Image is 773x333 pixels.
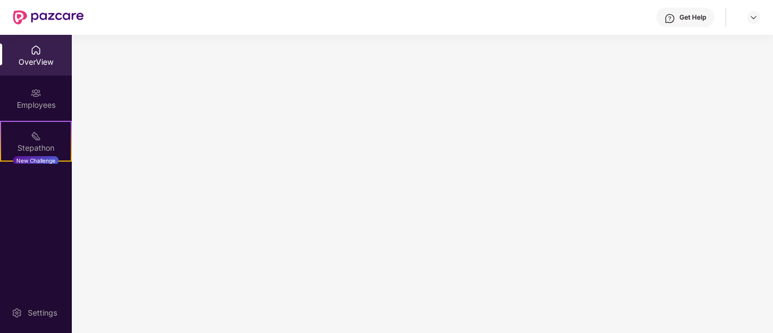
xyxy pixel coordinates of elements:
img: svg+xml;base64,PHN2ZyB4bWxucz0iaHR0cDovL3d3dy53My5vcmcvMjAwMC9zdmciIHdpZHRoPSIyMSIgaGVpZ2h0PSIyMC... [30,131,41,141]
img: svg+xml;base64,PHN2ZyBpZD0iRHJvcGRvd24tMzJ4MzIiIHhtbG5zPSJodHRwOi8vd3d3LnczLm9yZy8yMDAwL3N2ZyIgd2... [749,13,758,22]
div: Settings [24,307,60,318]
div: Get Help [679,13,706,22]
div: Stepathon [1,143,71,153]
img: New Pazcare Logo [13,10,84,24]
div: New Challenge [13,156,59,165]
img: svg+xml;base64,PHN2ZyBpZD0iRW1wbG95ZWVzIiB4bWxucz0iaHR0cDovL3d3dy53My5vcmcvMjAwMC9zdmciIHdpZHRoPS... [30,88,41,98]
img: svg+xml;base64,PHN2ZyBpZD0iSGVscC0zMngzMiIgeG1sbnM9Imh0dHA6Ly93d3cudzMub3JnLzIwMDAvc3ZnIiB3aWR0aD... [664,13,675,24]
img: svg+xml;base64,PHN2ZyBpZD0iU2V0dGluZy0yMHgyMCIgeG1sbnM9Imh0dHA6Ly93d3cudzMub3JnLzIwMDAvc3ZnIiB3aW... [11,307,22,318]
img: svg+xml;base64,PHN2ZyBpZD0iSG9tZSIgeG1sbnM9Imh0dHA6Ly93d3cudzMub3JnLzIwMDAvc3ZnIiB3aWR0aD0iMjAiIG... [30,45,41,55]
